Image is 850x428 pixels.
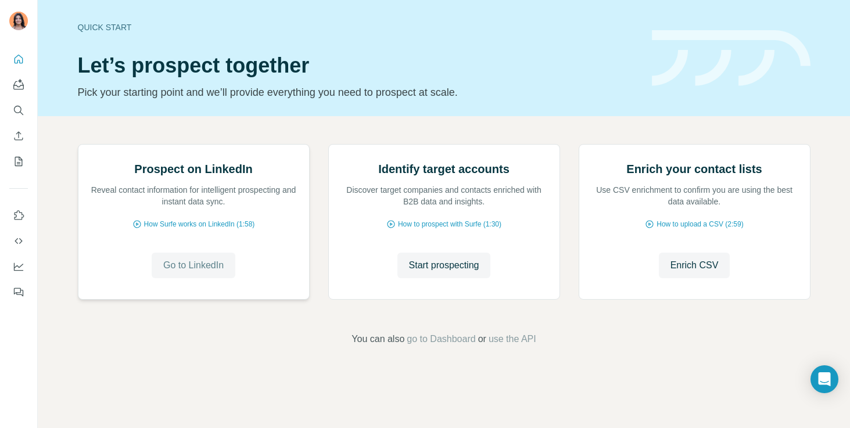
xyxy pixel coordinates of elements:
[409,258,479,272] span: Start prospecting
[9,282,28,303] button: Feedback
[152,253,235,278] button: Go to LinkedIn
[398,219,501,229] span: How to prospect with Surfe (1:30)
[90,184,297,207] p: Reveal contact information for intelligent prospecting and instant data sync.
[340,184,548,207] p: Discover target companies and contacts enriched with B2B data and insights.
[9,125,28,146] button: Enrich CSV
[657,219,743,229] span: How to upload a CSV (2:59)
[144,219,255,229] span: How Surfe works on LinkedIn (1:58)
[9,49,28,70] button: Quick start
[9,151,28,172] button: My lists
[652,30,810,87] img: banner
[9,74,28,95] button: Agents Inbox
[78,21,638,33] div: Quick start
[810,365,838,393] div: Open Intercom Messenger
[134,161,252,177] h2: Prospect on LinkedIn
[407,332,475,346] button: go to Dashboard
[397,253,491,278] button: Start prospecting
[489,332,536,346] button: use the API
[670,258,719,272] span: Enrich CSV
[78,54,638,77] h1: Let’s prospect together
[9,256,28,277] button: Dashboard
[163,258,224,272] span: Go to LinkedIn
[659,253,730,278] button: Enrich CSV
[78,84,638,100] p: Pick your starting point and we’ll provide everything you need to prospect at scale.
[591,184,798,207] p: Use CSV enrichment to confirm you are using the best data available.
[378,161,510,177] h2: Identify target accounts
[9,100,28,121] button: Search
[9,12,28,30] img: Avatar
[9,205,28,226] button: Use Surfe on LinkedIn
[478,332,486,346] span: or
[352,332,404,346] span: You can also
[13,79,24,91] img: Agents
[626,161,762,177] h2: Enrich your contact lists
[9,231,28,251] button: Use Surfe API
